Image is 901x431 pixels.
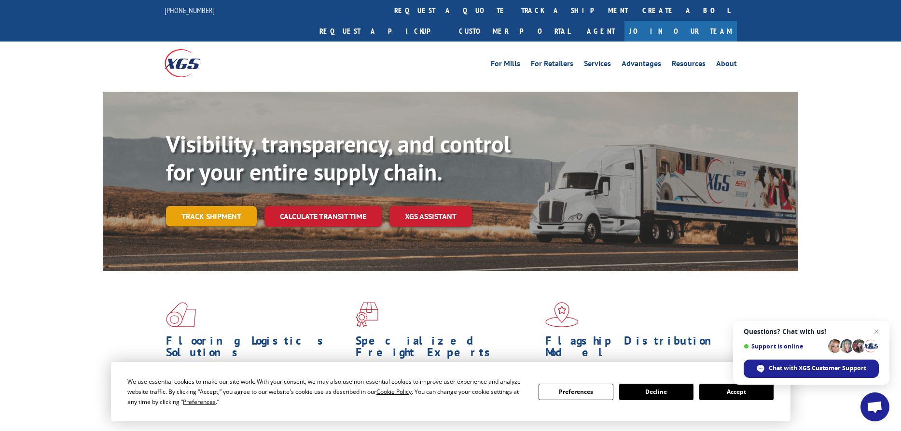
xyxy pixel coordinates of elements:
div: Cookie Consent Prompt [111,362,790,421]
span: Questions? Chat with us! [744,328,879,335]
a: Agent [577,21,624,42]
img: xgs-icon-flagship-distribution-model-red [545,302,579,327]
img: xgs-icon-focused-on-flooring-red [356,302,378,327]
a: [PHONE_NUMBER] [165,5,215,15]
button: Preferences [539,384,613,400]
span: Support is online [744,343,825,350]
div: We use essential cookies to make our site work. With your consent, we may also use non-essential ... [127,376,527,407]
a: XGS ASSISTANT [389,206,472,227]
b: Visibility, transparency, and control for your entire supply chain. [166,129,511,187]
a: Resources [672,60,706,70]
h1: Flagship Distribution Model [545,335,728,363]
a: Services [584,60,611,70]
span: Chat with XGS Customer Support [769,364,866,373]
span: Cookie Policy [376,388,412,396]
img: xgs-icon-total-supply-chain-intelligence-red [166,302,196,327]
a: Open chat [860,392,889,421]
a: Advantages [622,60,661,70]
h1: Flooring Logistics Solutions [166,335,348,363]
h1: Specialized Freight Experts [356,335,538,363]
a: About [716,60,737,70]
a: For Mills [491,60,520,70]
a: Calculate transit time [264,206,382,227]
a: Request a pickup [312,21,452,42]
a: Join Our Team [624,21,737,42]
span: Preferences [183,398,216,406]
button: Accept [699,384,774,400]
button: Decline [619,384,693,400]
a: For Retailers [531,60,573,70]
a: Customer Portal [452,21,577,42]
a: Track shipment [166,206,257,226]
span: Chat with XGS Customer Support [744,360,879,378]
